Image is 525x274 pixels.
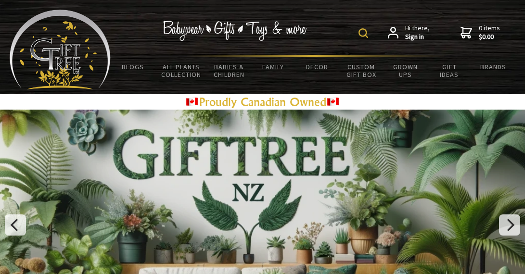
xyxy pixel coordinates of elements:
img: Babywear - Gifts - Toys & more [163,21,307,41]
a: Custom Gift Box [339,57,384,85]
span: Hi there, [405,24,430,41]
a: Family [251,57,295,77]
a: Proudly Canadian Owned [185,95,340,109]
a: Gift Ideas [427,57,472,85]
a: 0 items$0.00 [461,24,500,41]
a: Decor [295,57,340,77]
a: Brands [472,57,516,77]
a: Babies & Children [207,57,252,85]
button: Next [499,214,520,236]
img: product search [359,28,368,38]
a: BLOGS [111,57,155,77]
img: Babyware - Gifts - Toys and more... [10,10,111,89]
a: All Plants Collection [155,57,207,85]
span: 0 items [479,24,500,41]
strong: Sign in [405,33,430,41]
a: Grown Ups [384,57,428,85]
strong: $0.00 [479,33,500,41]
button: Previous [5,214,26,236]
a: Hi there,Sign in [388,24,430,41]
